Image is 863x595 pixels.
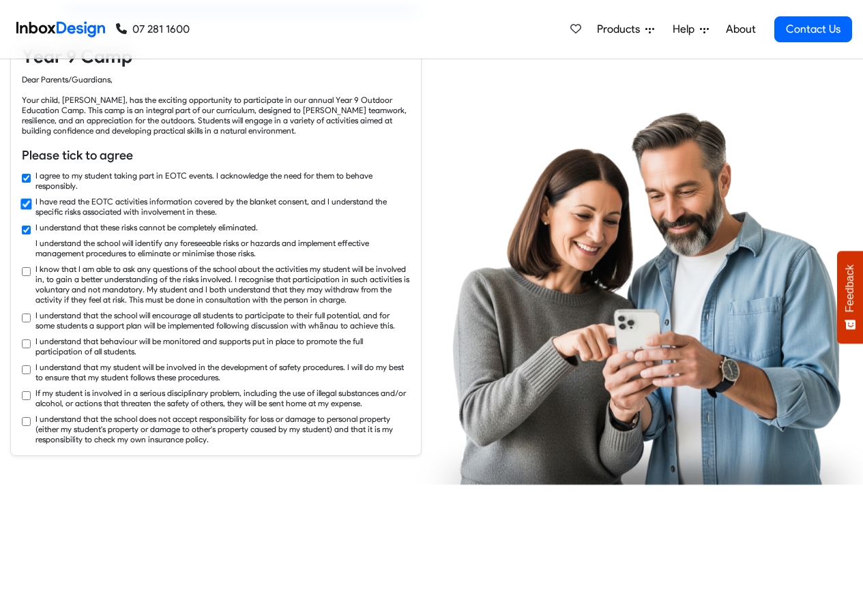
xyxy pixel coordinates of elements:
[722,16,759,43] a: About
[35,336,410,356] label: I understand that behaviour will be monitored and supports put in place to promote the full parti...
[673,21,700,37] span: Help
[597,21,645,37] span: Products
[667,16,714,43] a: Help
[35,388,410,408] label: If my student is involved in a serious disciplinary problem, including the use of illegal substan...
[35,414,410,444] label: I understand that the school does not accept responsibility for loss or damage to personal proper...
[844,264,856,312] span: Feedback
[35,264,410,305] label: I know that I am able to ask any questions of the school about the activities my student will be ...
[774,16,852,42] a: Contact Us
[35,362,410,382] label: I understand that my student will be involved in the development of safety procedures. I will do ...
[35,238,410,258] label: I understand the school will identify any foreseeable risks or hazards and implement effective ma...
[35,222,258,232] label: I understand that these risks cannot be completely eliminated.
[116,21,190,37] a: 07 281 1600
[35,310,410,331] label: I understand that the school will encourage all students to participate to their full potential, ...
[22,74,410,136] div: Dear Parents/Guardians, Your child, [PERSON_NAME], has the exciting opportunity to participate in...
[35,196,410,217] label: I have read the EOTC activities information covered by the blanket consent, and I understand the ...
[35,170,410,191] label: I agree to my student taking part in EOTC events. I acknowledge the need for them to behave respo...
[591,16,660,43] a: Products
[22,147,410,164] h6: Please tick to agree
[837,251,863,344] button: Feedback - Show survey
